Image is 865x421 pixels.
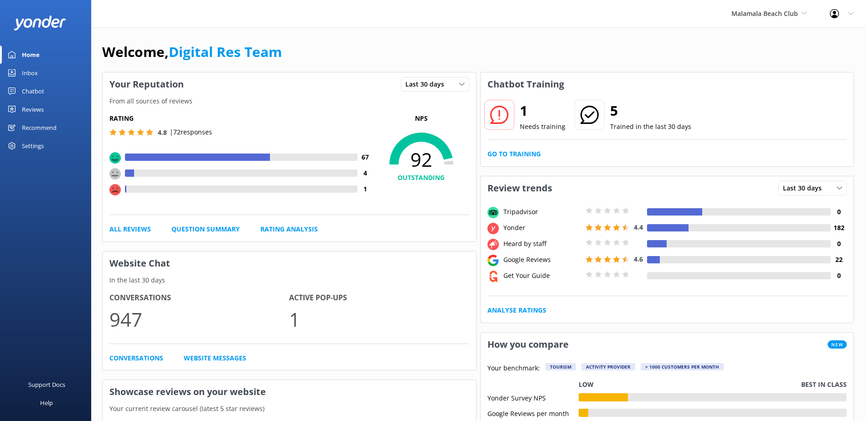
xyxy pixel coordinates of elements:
[487,305,546,315] a: Analyse Ratings
[184,353,246,363] a: Website Messages
[22,82,44,100] div: Chatbot
[103,252,476,275] h3: Website Chat
[40,394,53,412] div: Help
[579,380,594,390] p: Low
[487,149,541,159] a: Go to Training
[22,100,44,118] div: Reviews
[481,72,571,96] h3: Chatbot Training
[801,380,847,390] p: Best in class
[171,224,240,234] a: Question Summary
[260,224,318,234] a: Rating Analysis
[357,168,373,178] h4: 4
[373,173,469,183] h4: OUTSTANDING
[481,176,559,200] h3: Review trends
[103,96,476,106] p: From all sources of reviews
[634,223,643,231] span: 4.4
[501,239,583,249] div: Heard by staff
[520,100,565,122] h2: 1
[109,353,163,363] a: Conversations
[109,113,373,123] h5: Rating
[828,340,847,349] span: New
[831,239,847,249] h4: 0
[357,152,373,162] h4: 67
[169,42,282,61] a: Digital Res Team
[520,122,565,132] p: Needs training
[109,304,289,334] p: 947
[289,304,469,334] p: 1
[22,64,38,82] div: Inbox
[109,224,151,234] a: All Reviews
[22,137,44,155] div: Settings
[405,79,450,89] span: Last 30 days
[289,292,469,304] h4: Active Pop-ups
[610,122,691,132] p: Trained in the last 30 days
[831,255,847,265] h4: 22
[103,380,476,404] h3: Showcase reviews on your website
[634,255,643,263] span: 4.6
[481,333,575,356] h3: How you compare
[170,127,212,137] p: | 72 responses
[501,255,583,265] div: Google Reviews
[373,148,469,171] span: 92
[501,271,583,281] div: Get Your Guide
[487,409,579,417] div: Google Reviews per month
[102,41,282,63] h1: Welcome,
[22,118,57,137] div: Recommend
[545,363,576,370] div: Tourism
[103,275,476,285] p: In the last 30 days
[610,100,691,122] h2: 5
[487,393,579,401] div: Yonder Survey NPS
[373,113,469,123] p: NPS
[158,128,167,137] span: 4.8
[487,363,540,374] p: Your benchmark:
[581,363,635,370] div: Activity Provider
[501,207,583,217] div: Tripadvisor
[831,271,847,281] h4: 0
[641,363,724,370] div: > 1000 customers per month
[831,207,847,217] h4: 0
[731,9,798,18] span: Malamala Beach Club
[783,183,827,193] span: Last 30 days
[357,184,373,194] h4: 1
[28,375,65,394] div: Support Docs
[831,223,847,233] h4: 182
[22,46,40,64] div: Home
[103,404,476,414] p: Your current review carousel (latest 5 star reviews)
[103,72,191,96] h3: Your Reputation
[109,292,289,304] h4: Conversations
[14,15,66,31] img: yonder-white-logo.png
[501,223,583,233] div: Yonder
